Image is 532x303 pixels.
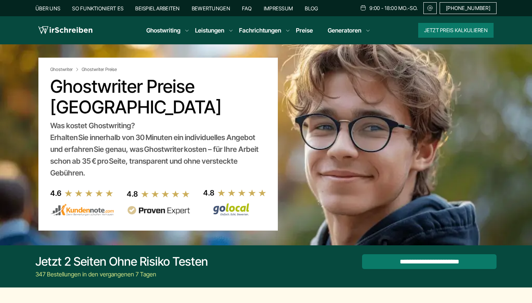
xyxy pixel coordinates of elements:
div: Jetzt 2 Seiten ohne Risiko testen [35,254,208,269]
div: 4.8 [127,188,138,200]
a: Leistungen [195,26,224,35]
a: Ghostwriter [50,67,80,72]
img: Wirschreiben Bewertungen [203,203,267,216]
img: Schedule [360,5,366,11]
span: 9:00 - 18:00 Mo.-So. [369,5,417,11]
button: Jetzt Preis kalkulieren [418,23,494,38]
div: Was kostet Ghostwriting? Erhalten Sie innerhalb von 30 Minuten ein individuelles Angebot und erfa... [50,120,266,179]
div: 347 Bestellungen in den vergangenen 7 Tagen [35,270,208,279]
img: logo wirschreiben [38,25,92,36]
a: So funktioniert es [72,5,123,11]
a: Preise [296,27,313,34]
span: [PHONE_NUMBER] [446,5,490,11]
a: [PHONE_NUMBER] [440,2,497,14]
img: Email [427,5,433,11]
a: Über uns [35,5,60,11]
h1: Ghostwriter Preise [GEOGRAPHIC_DATA] [50,76,266,118]
a: Blog [305,5,318,11]
img: stars [217,189,267,197]
img: stars [64,189,114,197]
span: Ghostwriter Preise [82,67,117,72]
a: Fachrichtungen [239,26,281,35]
div: 4.6 [50,187,61,199]
img: kundennote [50,204,114,216]
a: Ghostwriting [146,26,180,35]
a: Generatoren [328,26,361,35]
a: FAQ [242,5,252,11]
div: 4.8 [203,187,214,199]
img: provenexpert reviews [127,206,190,215]
a: Bewertungen [192,5,230,11]
a: Beispielarbeiten [135,5,180,11]
img: stars [141,190,190,198]
a: Impressum [264,5,293,11]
